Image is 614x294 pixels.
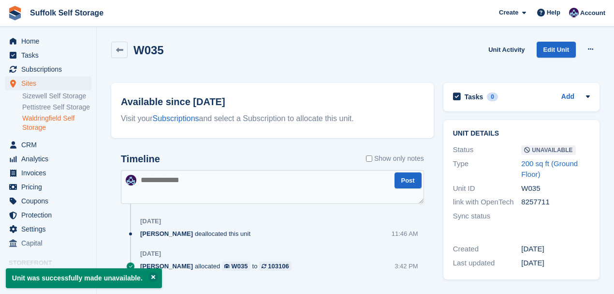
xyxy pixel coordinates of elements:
[465,93,483,101] h2: Tasks
[521,183,590,194] div: W035
[5,180,91,194] a: menu
[5,236,91,250] a: menu
[5,138,91,152] a: menu
[395,172,422,188] button: Post
[153,114,199,123] a: Subscriptions
[521,244,590,255] div: [DATE]
[121,113,424,124] div: Visit your and select a Subscription to allocate this unit.
[395,262,418,271] div: 3:42 PM
[21,77,79,90] span: Sites
[5,152,91,166] a: menu
[453,130,590,138] h2: Unit details
[21,194,79,208] span: Coupons
[140,217,161,225] div: [DATE]
[5,208,91,222] a: menu
[21,236,79,250] span: Capital
[268,262,289,271] div: 103106
[140,250,161,258] div: [DATE]
[21,34,79,48] span: Home
[5,222,91,236] a: menu
[453,211,522,222] div: Sync status
[21,208,79,222] span: Protection
[21,152,79,166] span: Analytics
[8,6,22,20] img: stora-icon-8386f47178a22dfd0bd8f6a31ec36ba5ce8667c1dd55bd0f319d3a0aa187defe.svg
[140,229,193,238] span: [PERSON_NAME]
[366,154,424,164] label: Show only notes
[21,180,79,194] span: Pricing
[140,229,255,238] div: deallocated this unit
[561,92,574,103] a: Add
[521,258,590,269] div: [DATE]
[22,103,91,112] a: Pettistree Self Storage
[22,92,91,101] a: Sizewell Self Storage
[453,144,522,155] div: Status
[537,42,576,58] a: Edit Unit
[121,154,160,165] h2: Timeline
[521,145,575,155] span: Unavailable
[453,197,522,208] div: link with OpenTech
[5,166,91,180] a: menu
[6,268,162,288] p: Unit was successfully made unavailable.
[521,159,578,179] a: 200 sq ft (Ground Floor)
[21,138,79,152] span: CRM
[232,262,248,271] div: W035
[5,194,91,208] a: menu
[5,48,91,62] a: menu
[453,244,522,255] div: Created
[21,48,79,62] span: Tasks
[366,154,372,164] input: Show only notes
[22,114,91,132] a: Waldringfield Self Storage
[9,258,96,268] span: Storefront
[21,166,79,180] span: Invoices
[21,222,79,236] span: Settings
[140,262,296,271] div: allocated to
[26,5,107,21] a: Suffolk Self Storage
[259,262,291,271] a: 103106
[569,8,579,17] img: William Notcutt
[5,77,91,90] a: menu
[21,62,79,76] span: Subscriptions
[222,262,250,271] a: W035
[453,258,522,269] div: Last updated
[453,183,522,194] div: Unit ID
[499,8,518,17] span: Create
[5,62,91,76] a: menu
[121,94,424,109] h2: Available since [DATE]
[133,44,164,57] h2: W035
[547,8,560,17] span: Help
[484,42,528,58] a: Unit Activity
[126,175,136,186] img: William Notcutt
[580,8,605,18] span: Account
[521,197,590,208] div: 8257711
[392,229,418,238] div: 11:46 AM
[453,158,522,180] div: Type
[487,93,498,101] div: 0
[140,262,193,271] span: [PERSON_NAME]
[5,34,91,48] a: menu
